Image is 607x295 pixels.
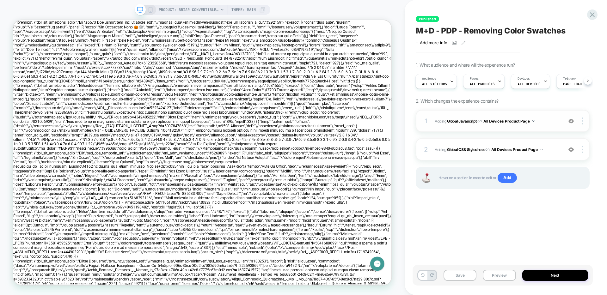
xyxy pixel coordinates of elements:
span: All Visitors [422,82,447,86]
span: + Add more info [416,40,447,45]
button: Open gorgias live chat [3,2,22,21]
button: Next [522,270,588,281]
img: crossed eye [568,147,574,152]
span: Devices [518,76,530,81]
span: M+D - PDP - Removing Color Swatches [416,26,566,35]
span: Adding [435,117,560,125]
b: Global Javascript [447,118,477,123]
img: down arrow [540,149,543,150]
button: Save [444,270,476,281]
img: close [582,146,583,153]
span: Trigger [563,76,575,81]
span: PRODUCT: Briar Convertible One Piece [159,5,219,15]
span: on [477,117,481,124]
span: 2. Which changes the experience contains? [416,98,498,104]
img: crossed eye [568,118,574,124]
span: Adding [435,146,560,154]
img: close [582,117,583,124]
span: Audience [422,76,436,81]
span: Pages [470,76,479,81]
button: All Devices Product Page [491,146,543,154]
span: 1. What audience and where will the experience run? [416,62,515,68]
img: Joystick [420,173,432,183]
button: Preview [483,270,516,281]
span: Hover on a section in order to edit or [438,173,583,183]
div: 2 [423,144,429,155]
img: down arrow [532,120,535,122]
span: ALL DEVICES [518,82,540,86]
span: ALL PRODUCTS [470,82,495,86]
div: 1 [423,115,429,127]
span: Add [498,173,517,183]
span: Page Load [563,82,582,86]
span: on [485,146,489,153]
button: All Devices Product Page [483,117,535,125]
span: Published [416,16,439,22]
b: Global CSS Stylesheet [447,147,485,152]
span: Theme: MAIN [231,5,256,15]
